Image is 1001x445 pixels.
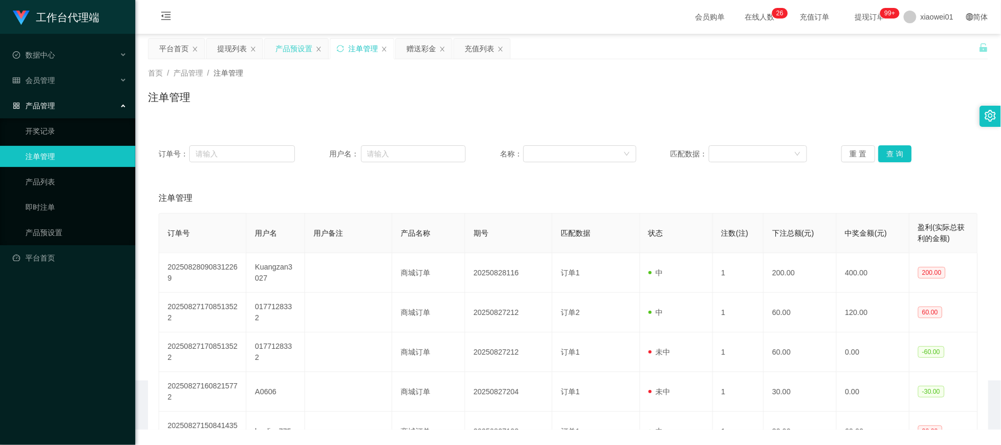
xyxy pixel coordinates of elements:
span: 提现订单 [850,13,890,21]
span: 未中 [648,387,671,396]
i: 图标: check-circle-o [13,51,20,59]
a: 产品列表 [25,171,127,192]
td: 20250827212 [465,293,552,332]
span: 注数(注) [721,229,748,237]
sup: 26 [772,8,787,18]
span: 匹配数据 [561,229,590,237]
td: 商城订单 [392,293,465,332]
span: 订单号： [159,149,189,160]
span: 注单管理 [159,192,192,205]
i: 图标: close [250,46,256,52]
i: 图标: close [439,46,446,52]
td: 1 [713,293,764,332]
span: 订单1 [561,268,580,277]
td: 商城订单 [392,253,465,293]
i: 图标: close [316,46,322,52]
button: 重 置 [841,145,875,162]
span: 用户备注 [313,229,343,237]
i: 图标: unlock [979,43,988,52]
div: 平台首页 [159,39,189,59]
i: 图标: appstore-o [13,102,20,109]
span: 注单管理 [214,69,243,77]
span: 名称： [500,149,523,160]
div: 提现列表 [217,39,247,59]
input: 请输入 [189,145,295,162]
i: 图标: close [192,46,198,52]
td: 202508271708513522 [159,332,246,372]
i: 图标: table [13,77,20,84]
td: 20250828116 [465,253,552,293]
span: 会员管理 [13,76,55,85]
i: 图标: global [966,13,974,21]
a: 工作台代理端 [13,13,99,21]
td: 0.00 [837,372,910,412]
span: 订单1 [561,427,580,435]
span: 下注总额(元) [772,229,814,237]
td: 20250827204 [465,372,552,412]
span: / [167,69,169,77]
td: 商城订单 [392,332,465,372]
div: 产品预设置 [275,39,312,59]
i: 图标: close [497,46,504,52]
i: 图标: close [381,46,387,52]
td: 1 [713,253,764,293]
span: 盈利(实际总获利的金额) [918,223,965,243]
span: 订单2 [561,308,580,317]
a: 注单管理 [25,146,127,167]
td: 30.00 [764,372,837,412]
p: 6 [780,8,784,18]
td: 202508280908312269 [159,253,246,293]
a: 即时注单 [25,197,127,218]
td: A0606 [246,372,304,412]
a: 图标: dashboard平台首页 [13,247,127,268]
td: 60.00 [764,293,837,332]
td: 1 [713,372,764,412]
td: Kuangzan3027 [246,253,304,293]
td: 202508271608215772 [159,372,246,412]
td: 120.00 [837,293,910,332]
span: 产品管理 [173,69,203,77]
h1: 工作台代理端 [36,1,99,34]
td: 0.00 [837,332,910,372]
td: 20250827212 [465,332,552,372]
span: 60.00 [918,307,942,318]
i: 图标: sync [337,45,344,52]
sup: 979 [880,8,900,18]
span: 产品管理 [13,101,55,110]
div: 注单管理 [348,39,378,59]
span: 用户名： [329,149,361,160]
p: 2 [776,8,780,18]
input: 请输入 [361,145,466,162]
span: 30.00 [918,425,942,437]
img: logo.9652507e.png [13,11,30,25]
td: 0177128332 [246,332,304,372]
td: 60.00 [764,332,837,372]
td: 200.00 [764,253,837,293]
span: 状态 [648,229,663,237]
span: 中 [648,308,663,317]
span: 匹配数据： [671,149,709,160]
span: 订单1 [561,387,580,396]
span: 用户名 [255,229,277,237]
td: 0177128332 [246,293,304,332]
span: 200.00 [918,267,946,279]
i: 图标: setting [985,110,996,122]
span: 未中 [648,348,671,356]
button: 查 询 [878,145,912,162]
i: 图标: down [624,151,630,158]
span: 中 [648,268,663,277]
a: 开奖记录 [25,120,127,142]
span: -30.00 [918,386,944,397]
span: 中 [648,427,663,435]
span: 充值订单 [795,13,835,21]
span: 订单1 [561,348,580,356]
span: 期号 [474,229,488,237]
span: -60.00 [918,346,944,358]
td: 400.00 [837,253,910,293]
td: 202508271708513522 [159,293,246,332]
div: 充值列表 [465,39,494,59]
span: 中奖金额(元) [845,229,887,237]
i: 图标: menu-fold [148,1,184,34]
h1: 注单管理 [148,89,190,105]
td: 商城订单 [392,372,465,412]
